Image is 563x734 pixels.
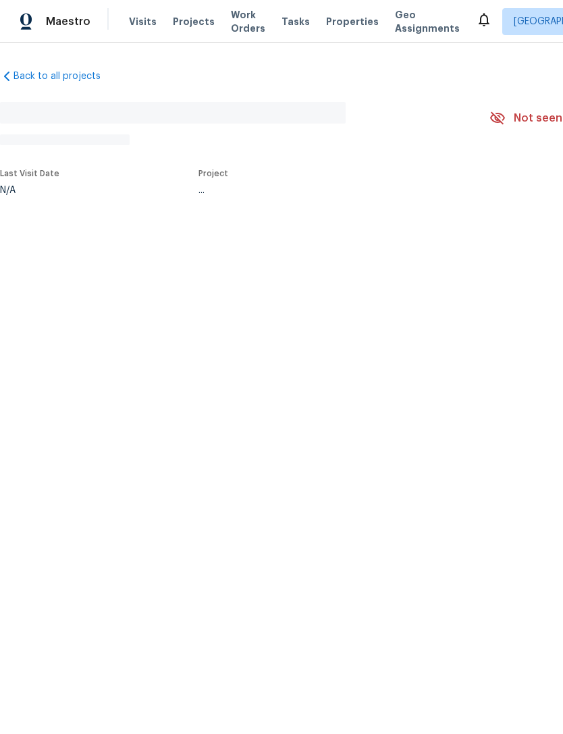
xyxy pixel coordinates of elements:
[173,15,215,28] span: Projects
[198,186,458,195] div: ...
[129,15,157,28] span: Visits
[281,17,310,26] span: Tasks
[326,15,379,28] span: Properties
[198,169,228,178] span: Project
[231,8,265,35] span: Work Orders
[46,15,90,28] span: Maestro
[395,8,460,35] span: Geo Assignments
